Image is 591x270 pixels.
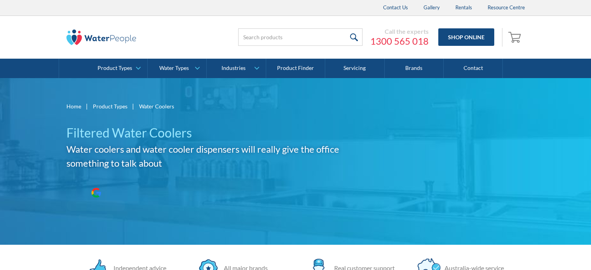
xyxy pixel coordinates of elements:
img: The Water People [66,30,136,45]
a: Product Finder [266,59,325,78]
a: Servicing [325,59,384,78]
a: Contact [444,59,503,78]
div: Water Coolers [139,102,174,110]
a: 1300 565 018 [370,35,429,47]
div: Industries [221,65,246,71]
a: Home [66,102,81,110]
div: Call the experts [370,28,429,35]
h2: Water coolers and water cooler dispensers will really give the office something to talk about [66,142,365,170]
a: Industries [207,59,265,78]
a: Brands [385,59,444,78]
div: Water Types [159,65,189,71]
a: Water Types [148,59,206,78]
input: Search products [238,28,363,46]
div: | [131,101,135,111]
a: Open cart containing items [506,28,525,47]
div: Product Types [98,65,132,71]
a: Product Types [89,59,147,78]
h1: Filtered Water Coolers [66,124,365,142]
div: | [85,101,89,111]
a: Shop Online [438,28,494,46]
a: Product Types [93,102,127,110]
img: shopping cart [508,31,523,43]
